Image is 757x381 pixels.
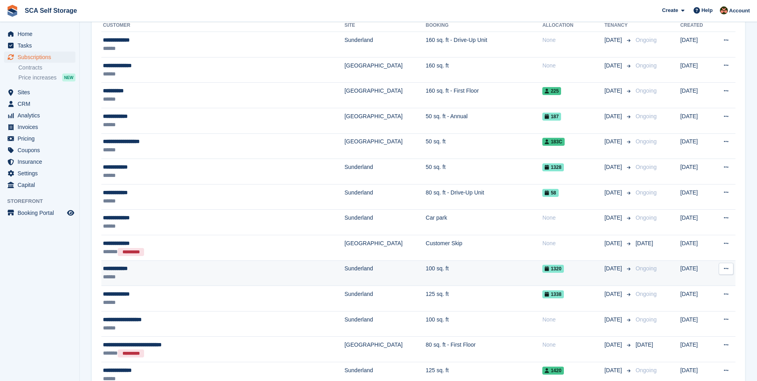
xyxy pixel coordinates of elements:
td: [GEOGRAPHIC_DATA] [344,83,426,108]
span: Ongoing [636,265,657,272]
span: [DATE] [636,341,653,348]
span: [DATE] [605,290,624,298]
span: Capital [18,179,65,190]
span: Subscriptions [18,52,65,63]
span: Analytics [18,110,65,121]
td: Sunderland [344,184,426,210]
td: Sunderland [344,210,426,235]
a: menu [4,98,75,109]
a: menu [4,207,75,218]
th: Allocation [542,19,604,32]
td: [GEOGRAPHIC_DATA] [344,133,426,159]
a: menu [4,133,75,144]
td: [DATE] [680,311,712,337]
span: Ongoing [636,214,657,221]
a: menu [4,52,75,63]
td: Sunderland [344,311,426,337]
span: [DATE] [605,137,624,146]
td: 50 sq. ft [426,133,542,159]
a: Price increases NEW [18,73,75,82]
span: Ongoing [636,87,657,94]
td: 100 sq. ft [426,311,542,337]
span: Ongoing [636,62,657,69]
td: [DATE] [680,57,712,83]
td: [GEOGRAPHIC_DATA] [344,108,426,133]
td: 125 sq. ft [426,286,542,312]
span: [DATE] [605,366,624,375]
img: Sarah Race [720,6,728,14]
span: 183C [542,138,565,146]
span: Create [662,6,678,14]
span: Storefront [7,197,79,205]
span: Ongoing [636,367,657,373]
th: Customer [101,19,344,32]
div: NEW [62,73,75,81]
td: [GEOGRAPHIC_DATA] [344,337,426,362]
div: None [542,62,604,70]
span: Ongoing [636,138,657,145]
td: Sunderland [344,159,426,185]
td: [DATE] [680,260,712,286]
div: None [542,316,604,324]
span: [DATE] [605,87,624,95]
span: Tasks [18,40,65,51]
td: 160 sq. ft [426,57,542,83]
span: [DATE] [605,341,624,349]
td: 80 sq. ft - Drive-Up Unit [426,184,542,210]
div: None [542,239,604,248]
span: Ongoing [636,291,657,297]
span: Insurance [18,156,65,167]
td: [DATE] [680,337,712,362]
th: Created [680,19,712,32]
span: Sites [18,87,65,98]
span: 58 [542,189,558,197]
span: [DATE] [636,240,653,246]
span: [DATE] [605,189,624,197]
td: 50 sq. ft - Annual [426,108,542,133]
td: [GEOGRAPHIC_DATA] [344,235,426,260]
td: 100 sq. ft [426,260,542,286]
a: Preview store [66,208,75,218]
td: Car park [426,210,542,235]
span: [DATE] [605,112,624,121]
td: Customer Skip [426,235,542,260]
td: Sunderland [344,260,426,286]
td: [DATE] [680,108,712,133]
div: None [542,341,604,349]
td: [DATE] [680,133,712,159]
td: 50 sq. ft [426,159,542,185]
td: [DATE] [680,184,712,210]
span: [DATE] [605,239,624,248]
a: menu [4,87,75,98]
a: SCA Self Storage [22,4,80,17]
span: [DATE] [605,62,624,70]
td: [GEOGRAPHIC_DATA] [344,57,426,83]
td: [DATE] [680,83,712,108]
span: Home [18,28,65,40]
span: [DATE] [605,264,624,273]
span: [DATE] [605,163,624,171]
td: [DATE] [680,210,712,235]
span: 1328 [542,163,564,171]
td: 80 sq. ft - First Floor [426,337,542,362]
a: menu [4,121,75,133]
span: [DATE] [605,214,624,222]
span: 225 [542,87,561,95]
td: 160 sq. ft - Drive-Up Unit [426,32,542,58]
a: menu [4,179,75,190]
td: [DATE] [680,235,712,260]
td: [DATE] [680,32,712,58]
span: Price increases [18,74,57,81]
span: Booking Portal [18,207,65,218]
span: Ongoing [636,316,657,323]
th: Booking [426,19,542,32]
span: Coupons [18,145,65,156]
th: Tenancy [605,19,632,32]
div: None [542,36,604,44]
span: 1320 [542,265,564,273]
span: [DATE] [605,36,624,44]
a: menu [4,145,75,156]
a: menu [4,156,75,167]
td: Sunderland [344,32,426,58]
span: Ongoing [636,113,657,119]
